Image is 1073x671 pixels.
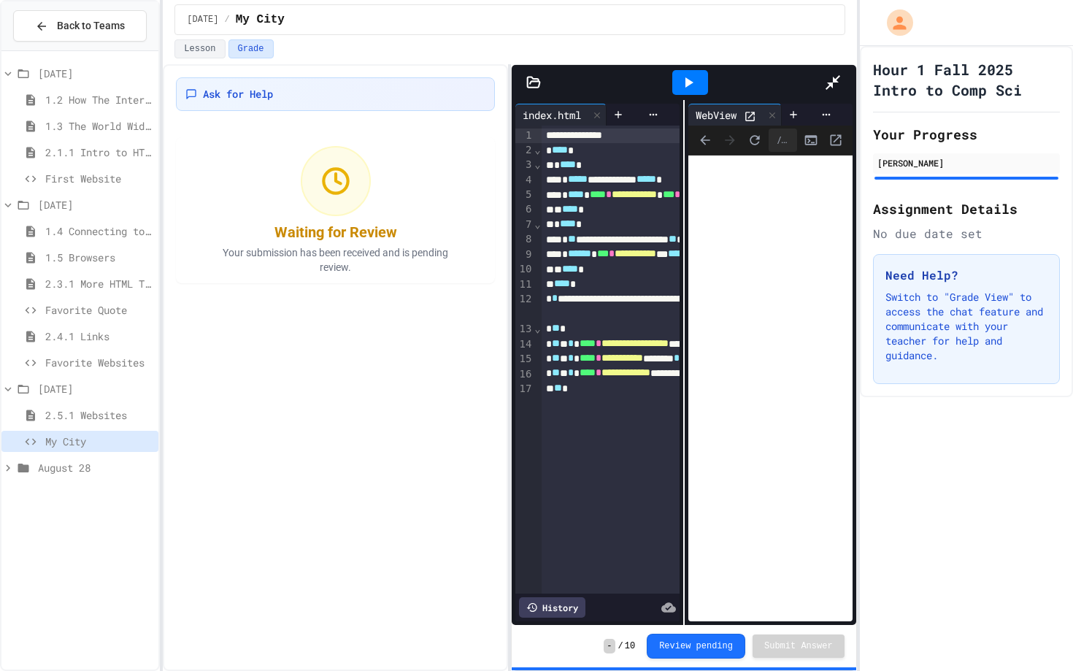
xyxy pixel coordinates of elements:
span: Ask for Help [203,87,273,101]
div: 12 [515,292,534,322]
button: Open in new tab [825,129,847,151]
div: 10 [515,262,534,277]
div: 14 [515,337,534,352]
span: 10 [625,640,635,652]
span: 1.3 The World Wide Web [45,118,153,134]
span: 1.2 How The Internet Works [45,92,153,107]
div: My Account [872,6,917,39]
span: - [604,639,615,653]
div: index.html [515,104,607,126]
div: 7 [515,218,534,232]
h2: Your Progress [873,124,1060,145]
div: 9 [515,248,534,262]
div: Waiting for Review [274,222,397,242]
h2: Assignment Details [873,199,1060,219]
div: 4 [515,173,534,188]
span: Forward [719,129,741,151]
span: [DATE] [38,381,153,396]
div: History [519,597,585,618]
span: / [618,640,623,652]
span: Fold line [534,158,541,170]
div: 2 [515,143,534,158]
button: Console [800,129,822,151]
button: Submit Answer [753,634,845,658]
div: 3 [515,158,534,172]
span: 2.3.1 More HTML Tags [45,276,153,291]
button: Grade [228,39,274,58]
span: 1.5 Browsers [45,250,153,265]
div: 1 [515,129,534,143]
span: 2.1.1 Intro to HTML [45,145,153,160]
div: 13 [515,322,534,337]
div: 5 [515,188,534,202]
div: WebView [688,104,782,126]
span: Favorite Websites [45,355,153,370]
span: [DATE] [38,66,153,81]
span: Fold line [534,218,541,230]
span: 2.5.1 Websites [45,407,153,423]
div: 8 [515,232,534,247]
span: Fold line [534,144,541,156]
span: Submit Answer [764,640,833,652]
button: Back to Teams [13,10,147,42]
h3: Need Help? [885,267,1047,284]
span: August 28 [38,460,153,475]
p: Your submission has been received and is pending review. [204,245,467,275]
span: My City [236,11,285,28]
div: 15 [515,352,534,367]
p: Switch to "Grade View" to access the chat feature and communicate with your teacher for help and ... [885,290,1047,363]
span: Favorite Quote [45,302,153,318]
button: Review pending [647,634,745,659]
div: WebView [688,107,744,123]
div: /food.html [769,129,797,152]
div: 17 [515,382,534,396]
h1: Hour 1 Fall 2025 Intro to Comp Sci [873,59,1060,100]
div: No due date set [873,225,1060,242]
div: 6 [515,202,534,217]
span: Back [694,129,716,151]
span: Back to Teams [57,18,125,34]
button: Refresh [744,129,766,151]
span: 1.4 Connecting to a Website [45,223,153,239]
div: [PERSON_NAME] [877,156,1055,169]
span: First Website [45,171,153,186]
button: Lesson [174,39,225,58]
span: 2.4.1 Links [45,329,153,344]
span: [DATE] [38,197,153,212]
span: My City [45,434,153,449]
div: 16 [515,367,534,382]
iframe: Web Preview [688,156,853,622]
span: [DATE] [187,14,218,26]
div: index.html [515,107,588,123]
div: 11 [515,277,534,292]
span: Fold line [534,323,541,334]
span: / [225,14,230,26]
